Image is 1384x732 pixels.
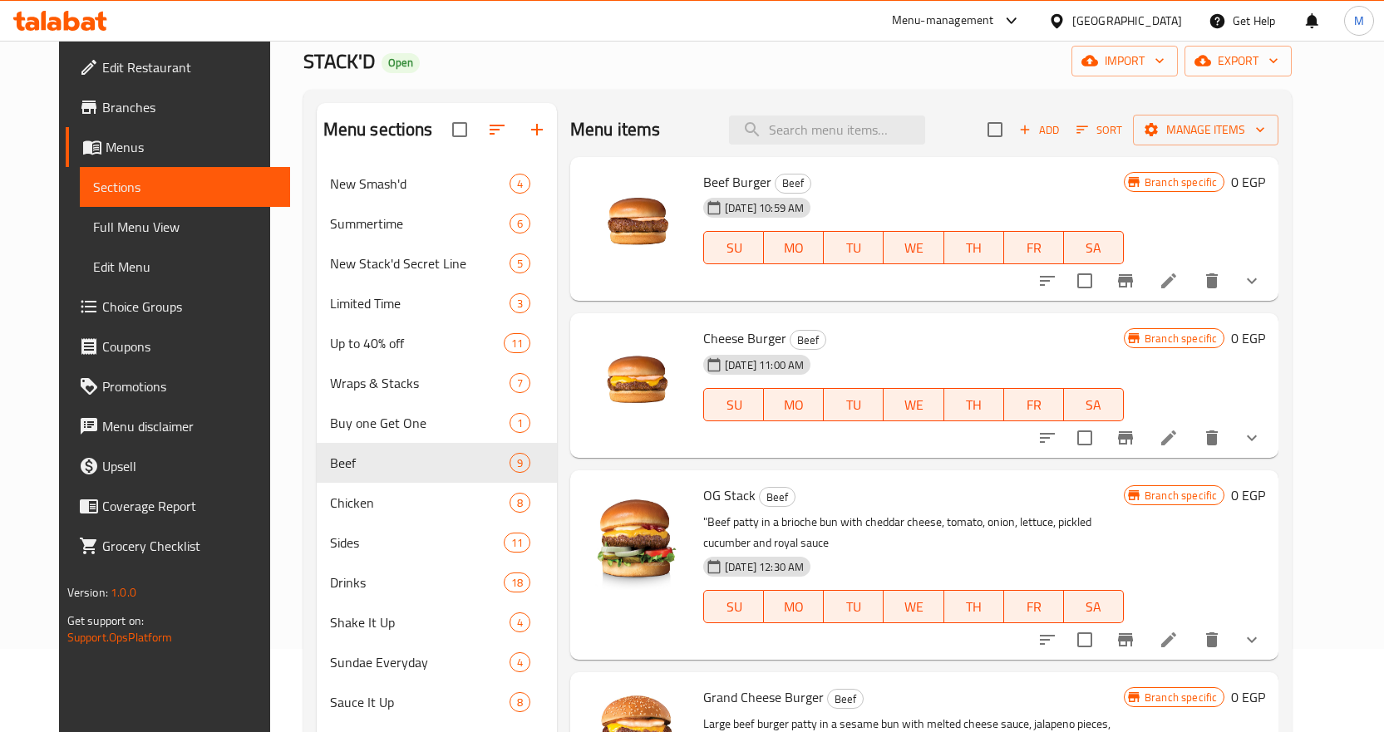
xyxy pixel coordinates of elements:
span: Grand Cheese Burger [703,685,824,710]
a: Support.OpsPlatform [67,626,173,648]
span: 11 [505,535,529,551]
div: items [504,533,530,553]
div: Buy one Get One [330,413,510,433]
div: Sides11 [317,523,557,563]
span: TH [951,236,997,260]
div: Beef [330,453,510,473]
div: Beef [827,689,864,709]
a: Grocery Checklist [66,526,290,566]
img: OG Stack [584,484,690,590]
button: TH [944,590,1004,623]
span: Menus [106,137,277,157]
span: Select to update [1067,622,1102,657]
span: Chicken [330,493,510,513]
button: sort-choices [1027,261,1067,301]
div: Limited Time [330,293,510,313]
span: MO [771,236,817,260]
img: Beef Burger [584,170,690,277]
h6: 0 EGP [1231,170,1265,194]
button: SA [1064,231,1124,264]
span: export [1198,51,1278,71]
div: Open [382,53,420,73]
h6: 0 EGP [1231,327,1265,350]
button: MO [764,231,824,264]
a: Upsell [66,446,290,486]
div: items [510,493,530,513]
span: MO [771,393,817,417]
button: Manage items [1133,115,1278,145]
div: items [510,373,530,393]
span: Coverage Report [102,496,277,516]
div: Shake It Up [330,612,510,632]
div: [GEOGRAPHIC_DATA] [1072,12,1182,30]
span: Choice Groups [102,297,277,317]
span: Sections [93,177,277,197]
h6: 0 EGP [1231,484,1265,507]
button: TU [824,590,884,623]
button: delete [1192,261,1232,301]
div: items [510,174,530,194]
span: Drinks [330,572,504,592]
div: Summertime6 [317,204,557,243]
span: Menu disclaimer [102,416,277,436]
div: Beef [759,487,795,507]
button: WE [884,231,943,264]
div: items [510,214,530,233]
span: 8 [510,495,529,511]
button: import [1071,46,1178,76]
span: SU [711,393,757,417]
a: Coupons [66,327,290,366]
span: 7 [510,376,529,391]
span: Full Menu View [93,217,277,237]
div: New Stack'd Secret Line [330,253,510,273]
span: Beef [760,488,795,507]
span: Select to update [1067,263,1102,298]
span: OG Stack [703,483,756,508]
button: FR [1004,590,1064,623]
button: Add [1012,117,1066,143]
div: Sides [330,533,504,553]
div: Beef [775,174,811,194]
div: Beef [790,330,826,350]
span: TU [830,236,877,260]
button: show more [1232,418,1272,458]
div: Drinks18 [317,563,557,602]
button: show more [1232,261,1272,301]
span: 4 [510,176,529,192]
span: Sort [1076,120,1122,140]
button: FR [1004,231,1064,264]
span: Select section [978,112,1012,147]
span: Grocery Checklist [102,536,277,556]
span: Beef [776,174,810,193]
button: delete [1192,418,1232,458]
button: SU [703,590,764,623]
span: Upsell [102,456,277,476]
span: 4 [510,615,529,631]
span: 3 [510,296,529,312]
span: Up to 40% off [330,333,504,353]
span: Select all sections [442,112,477,147]
button: WE [884,388,943,421]
button: Sort [1072,117,1126,143]
div: Wraps & Stacks7 [317,363,557,403]
span: FR [1011,393,1057,417]
a: Edit menu item [1159,630,1179,650]
a: Edit Menu [80,247,290,287]
h2: Menu items [570,117,661,142]
button: Branch-specific-item [1106,261,1145,301]
span: 11 [505,336,529,351]
a: Menus [66,127,290,167]
div: Buy one Get One1 [317,403,557,443]
a: Edit menu item [1159,271,1179,291]
button: SU [703,231,764,264]
span: SA [1071,393,1117,417]
span: 5 [510,256,529,272]
span: Branch specific [1138,174,1224,190]
button: delete [1192,620,1232,660]
button: MO [764,590,824,623]
div: Chicken8 [317,483,557,523]
h2: Menu sections [323,117,433,142]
